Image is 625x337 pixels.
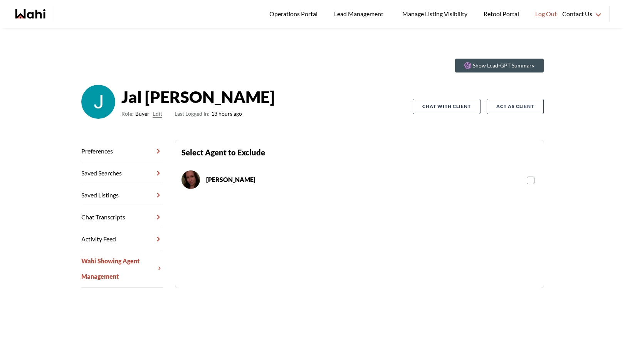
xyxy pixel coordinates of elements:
span: Buyer [135,109,150,118]
span: Retool Portal [484,9,521,19]
span: Role: [121,109,134,118]
p: Show Lead-GPT Summary [473,62,534,69]
span: Operations Portal [269,9,320,19]
img: ACg8ocLnuWPQEBUyErvgdpdcn-HiU2HFWAm5JKmISgei3lpgFiSUlA=s96-c [81,85,115,119]
a: Activity Feed [81,228,163,250]
button: Chat with client [413,99,481,114]
span: Lead Management [334,9,386,19]
span: 13 hours ago [175,109,242,118]
a: Wahi Showing Agent Management [81,250,163,288]
a: Preferences [81,140,163,162]
img: chat avatar [181,170,200,189]
a: Saved Listings [81,184,163,206]
span: Log Out [535,9,557,19]
span: Last Logged In: [175,110,210,117]
div: [PERSON_NAME] [206,175,255,184]
a: Wahi homepage [15,9,45,19]
span: Manage Listing Visibility [400,9,470,19]
button: Edit [153,109,162,118]
a: Chat Transcripts [81,206,163,228]
a: Saved Searches [81,162,163,184]
button: Act as Client [487,99,544,114]
strong: Select Agent to Exclude [181,148,265,157]
button: Show Lead-GPT Summary [455,59,544,72]
strong: Jal [PERSON_NAME] [121,85,275,108]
